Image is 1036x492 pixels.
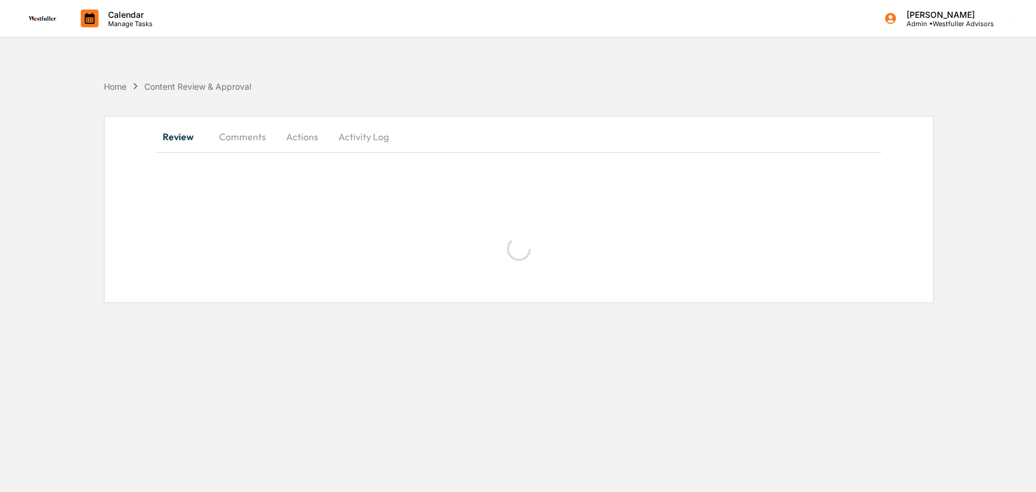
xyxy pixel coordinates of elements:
p: [PERSON_NAME] [897,10,994,20]
button: Actions [275,122,329,151]
div: secondary tabs example [156,122,882,151]
div: Content Review & Approval [144,81,251,92]
div: Home [104,81,126,92]
button: Review [156,122,210,151]
p: Manage Tasks [99,20,159,28]
p: Calendar [99,10,159,20]
button: Activity Log [329,122,398,151]
img: logo [28,16,57,21]
button: Comments [210,122,275,151]
p: Admin • Westfuller Advisors [897,20,994,28]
